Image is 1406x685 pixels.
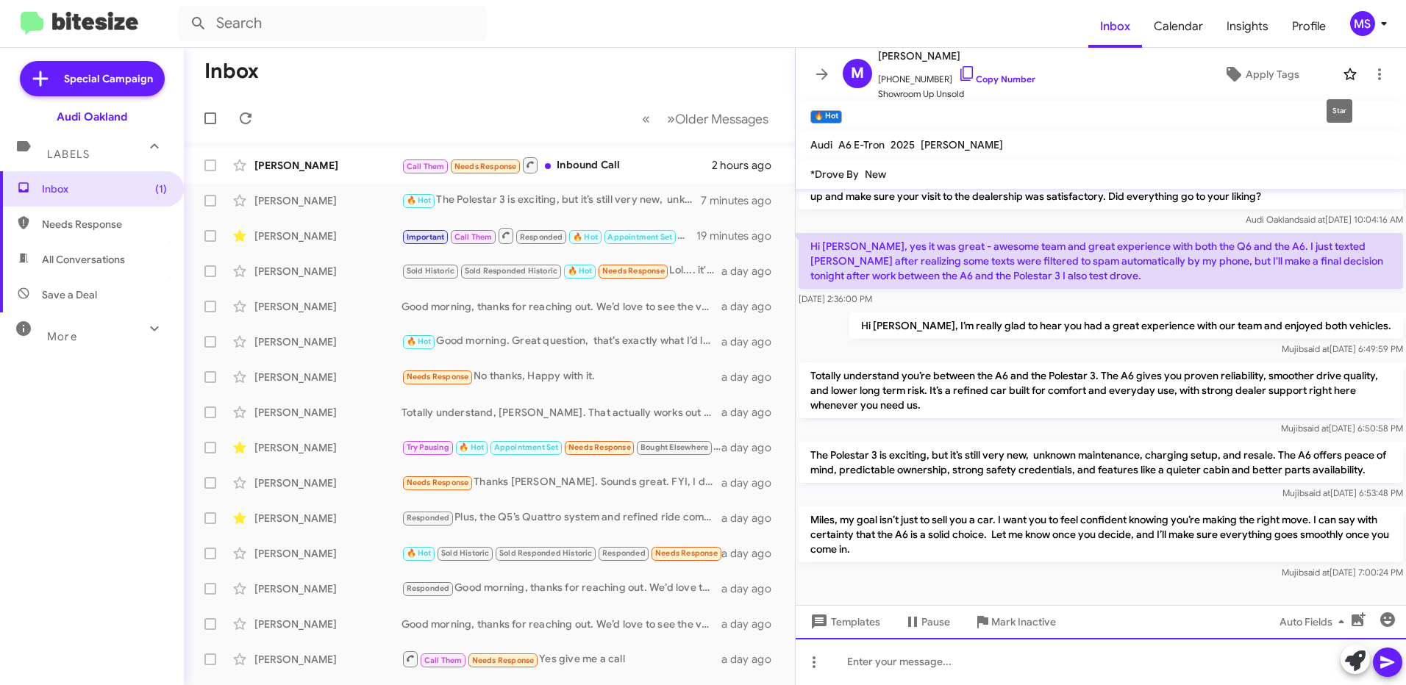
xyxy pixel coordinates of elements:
span: Mujib [DATE] 6:49:59 PM [1282,343,1403,354]
span: Call Them [454,232,493,242]
div: 7 minutes ago [701,193,783,208]
button: Apply Tags [1186,61,1335,87]
span: A6 E-Tron [838,138,885,151]
button: Previous [633,104,659,134]
span: Needs Response [42,217,167,232]
div: a day ago [721,334,783,349]
div: Plus, the Q5’s Quattro system and refined ride comfort make it a perfect all rounder for both dai... [402,509,721,526]
button: Next [658,104,777,134]
span: Audi [810,138,832,151]
span: Older Messages [675,111,768,127]
span: 🔥 Hot [407,196,432,205]
a: Calendar [1142,5,1215,48]
div: Audi Oakland [57,110,127,124]
span: Mark Inactive [991,609,1056,635]
div: a day ago [721,652,783,667]
span: » [667,110,675,128]
a: Copy Number [958,73,1035,85]
span: said at [1304,343,1330,354]
span: Apply Tags [1246,61,1299,87]
span: Appointment Set [494,442,559,452]
span: Mujib [DATE] 6:50:58 PM [1281,423,1403,434]
div: [PERSON_NAME] [254,193,402,208]
div: [PERSON_NAME] [254,405,402,420]
p: Totally understand you’re between the A6 and the Polestar 3. The A6 gives you proven reliability,... [799,362,1403,418]
div: Totally understand, [PERSON_NAME]. That actually works out perfectly, most of our customers who a... [402,405,721,420]
div: Good morning, thanks for reaching out. We’d love to see the vehicle in person to give the most ac... [402,617,721,631]
div: [PERSON_NAME] [254,264,402,279]
div: a day ago [721,440,783,455]
p: Miles, my goal isn’t just to sell you a car. I want you to feel confident knowing you’re making t... [799,506,1403,562]
h1: Inbox [204,60,259,83]
span: [PHONE_NUMBER] [878,65,1035,87]
div: a day ago [721,405,783,420]
span: Try Pausing [407,442,449,452]
span: Sold Responded Historic [499,548,593,558]
span: 🔥 Hot [407,337,432,346]
div: No thanks, Happy with it. [402,368,721,385]
span: Call Them [407,162,445,171]
div: a day ago [721,370,783,384]
span: Needs Response [472,656,535,665]
span: Auto Fields [1280,609,1350,635]
div: [PERSON_NAME] [254,229,402,243]
a: Profile [1280,5,1338,48]
a: Special Campaign [20,61,165,96]
span: Templates [807,609,880,635]
span: said at [1305,487,1330,498]
div: [PERSON_NAME] [254,546,402,561]
div: [PERSON_NAME] [254,476,402,490]
div: [PERSON_NAME] [254,158,402,173]
span: 🔥 Hot [407,548,432,558]
div: [PERSON_NAME] [254,334,402,349]
span: Bought Elsewhere [640,442,708,452]
span: Responded [407,584,450,593]
span: New [865,168,886,181]
div: [PERSON_NAME] [254,652,402,667]
button: Templates [796,609,892,635]
span: Important [407,232,445,242]
div: [PERSON_NAME] [254,511,402,526]
div: Lol.... it's there something special about this car? [402,262,721,279]
div: a day ago [721,617,783,631]
div: MS [1350,11,1375,36]
span: Pause [921,609,950,635]
div: The Polestar 3 is exciting, but it’s still very new, unknown maintenance, charging setup, and res... [402,192,701,209]
span: More [47,330,77,343]
span: 🔥 Hot [459,442,484,452]
div: a day ago [721,581,783,596]
input: Search [178,6,487,41]
span: Responded [602,548,646,558]
div: a day ago [721,511,783,526]
div: [PERSON_NAME] [254,617,402,631]
span: Responded [407,513,450,523]
a: Inbox [1088,5,1142,48]
span: Save a Deal [42,287,97,302]
small: 🔥 Hot [810,110,842,123]
div: Inbound Call [402,156,712,174]
p: The Polestar 3 is exciting, but it’s still very new, unknown maintenance, charging setup, and res... [799,442,1403,483]
div: a day ago [721,546,783,561]
span: « [642,110,650,128]
div: Yes give me a call [402,650,721,668]
div: Thanks [PERSON_NAME]. Sounds great. FYI, I don't need the car immediately, but I am ready to buy ... [402,474,721,491]
a: Insights [1215,5,1280,48]
span: said at [1303,423,1329,434]
span: [DATE] 2:36:00 PM [799,293,872,304]
span: said at [1299,214,1325,225]
span: 2025 [891,138,915,151]
span: Showroom Up Unsold [878,87,1035,101]
span: Needs Response [568,442,631,452]
span: Mujib [DATE] 6:53:48 PM [1282,487,1403,498]
p: Hi [PERSON_NAME] this is [PERSON_NAME], General Sales Manager at Audi [GEOGRAPHIC_DATA]. Just wan... [799,168,1403,209]
div: Thank you kindly Mujib. You'll hear from me again, love cars! Haha [402,439,721,456]
span: 🔥 Hot [573,232,598,242]
div: 19 minutes ago [696,229,783,243]
span: 🔥 Hot [568,266,593,276]
div: a day ago [721,299,783,314]
span: Sold Historic [441,548,490,558]
p: Hi [PERSON_NAME], yes it was great - awesome team and great experience with both the Q6 and the A... [799,233,1403,289]
div: Good afternoon Tecleab. Thank you for that information. I wanted to check in and see if you did s... [402,226,696,245]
